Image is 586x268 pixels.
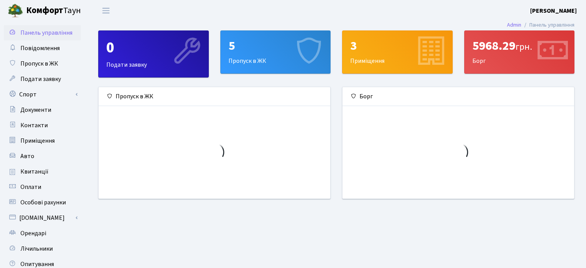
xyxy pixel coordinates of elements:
a: Лічильники [4,241,81,256]
button: Переключити навігацію [96,4,116,17]
b: [PERSON_NAME] [530,7,577,15]
span: Орендарі [20,229,46,238]
span: Квитанції [20,167,49,176]
div: Приміщення [343,31,452,73]
div: 5 [228,39,323,53]
div: Пропуск в ЖК [99,87,330,106]
a: Подати заявку [4,71,81,87]
div: Борг [465,31,574,73]
span: Документи [20,106,51,114]
span: Авто [20,152,34,160]
a: Admin [507,21,521,29]
div: Подати заявку [99,31,208,77]
a: Контакти [4,118,81,133]
span: Панель управління [20,29,72,37]
a: Пропуск в ЖК [4,56,81,71]
a: Повідомлення [4,40,81,56]
a: Авто [4,148,81,164]
span: Повідомлення [20,44,60,52]
img: logo.png [8,3,23,19]
div: Пропуск в ЖК [221,31,331,73]
div: 5968.29 [472,39,567,53]
a: Оплати [4,179,81,195]
a: Особові рахунки [4,195,81,210]
a: Документи [4,102,81,118]
span: Лічильники [20,244,53,253]
a: 5Пропуск в ЖК [220,30,331,74]
div: 0 [106,39,201,57]
a: Панель управління [4,25,81,40]
a: Приміщення [4,133,81,148]
b: Комфорт [26,4,63,17]
nav: breadcrumb [495,17,586,33]
div: Борг [343,87,574,106]
span: грн. [515,40,532,54]
a: 3Приміщення [342,30,453,74]
span: Контакти [20,121,48,130]
span: Таун [26,4,81,17]
a: [PERSON_NAME] [530,6,577,15]
a: [DOMAIN_NAME] [4,210,81,226]
a: Орендарі [4,226,81,241]
a: Квитанції [4,164,81,179]
a: Спорт [4,87,81,102]
span: Приміщення [20,137,55,145]
span: Особові рахунки [20,198,66,207]
span: Оплати [20,183,41,191]
div: 3 [350,39,445,53]
a: 0Подати заявку [98,30,209,78]
span: Пропуск в ЖК [20,59,58,68]
li: Панель управління [521,21,574,29]
span: Подати заявку [20,75,61,83]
